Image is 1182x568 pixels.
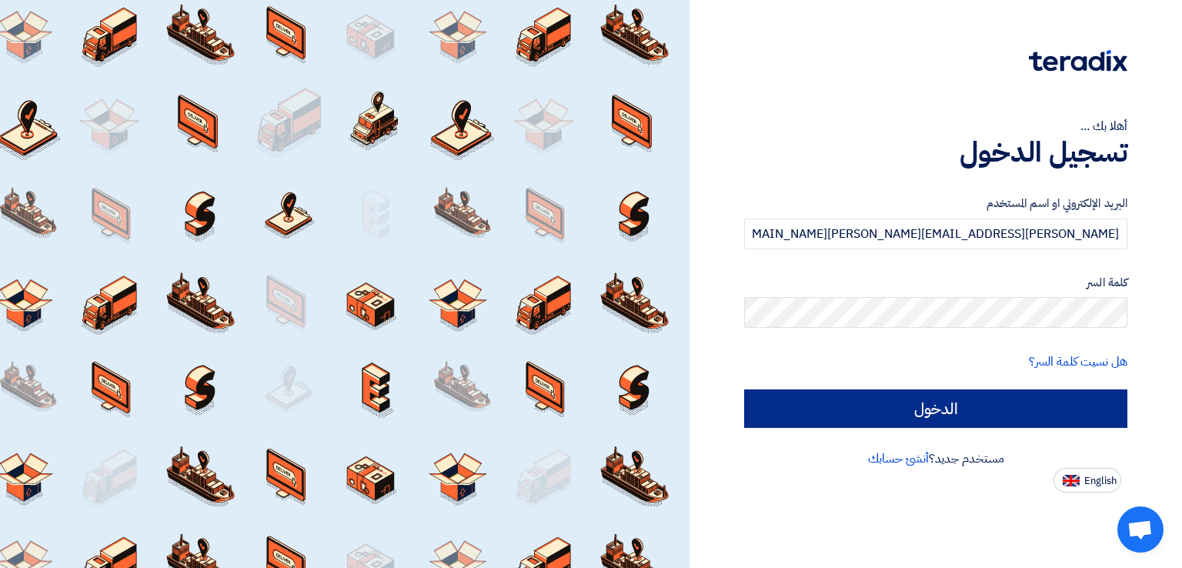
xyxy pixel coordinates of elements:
img: Teradix logo [1029,50,1127,72]
div: أهلا بك ... [744,117,1127,135]
h1: تسجيل الدخول [744,135,1127,169]
img: en-US.png [1063,475,1080,486]
a: هل نسيت كلمة السر؟ [1029,352,1127,371]
div: Open chat [1117,506,1164,553]
label: كلمة السر [744,274,1127,292]
input: الدخول [744,389,1127,428]
span: English [1084,476,1117,486]
input: أدخل بريد العمل الإلكتروني او اسم المستخدم الخاص بك ... [744,219,1127,249]
a: أنشئ حسابك [868,449,929,468]
div: مستخدم جديد؟ [744,449,1127,468]
button: English [1053,468,1121,493]
label: البريد الإلكتروني او اسم المستخدم [744,195,1127,212]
